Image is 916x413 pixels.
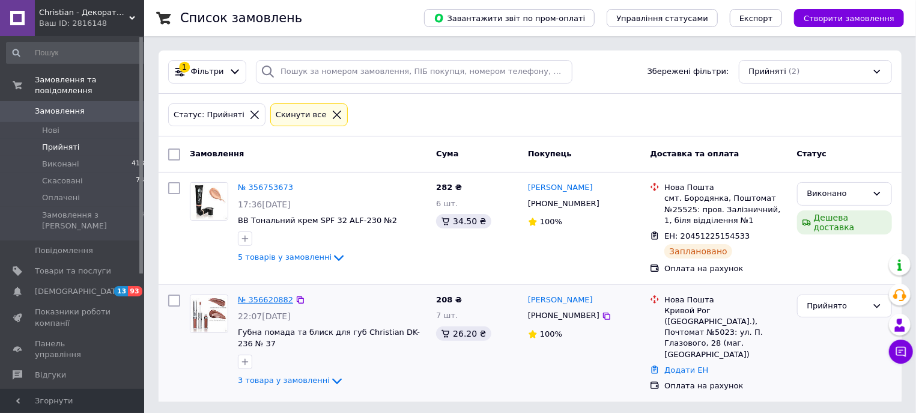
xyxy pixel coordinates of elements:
[664,381,787,391] div: Оплата на рахунок
[436,183,462,192] span: 282 ₴
[35,245,93,256] span: Повідомлення
[42,176,83,186] span: Скасовані
[664,182,787,193] div: Нова Пошта
[434,13,585,23] span: Завантажити звіт по пром-оплаті
[807,300,867,313] div: Прийнято
[39,18,144,29] div: Ваш ID: 2816148
[436,295,462,304] span: 208 ₴
[238,376,344,385] a: 3 товара у замовленні
[238,200,291,209] span: 17:36[DATE]
[238,295,293,304] a: № 356620882
[794,9,904,27] button: Створити замовлення
[273,109,329,121] div: Cкинути все
[436,199,458,208] span: 6 шт.
[730,9,783,27] button: Експорт
[616,14,708,23] span: Управління статусами
[528,182,593,194] a: [PERSON_NAME]
[179,62,190,73] div: 1
[540,217,562,226] span: 100%
[35,370,66,381] span: Відгуки
[256,60,572,84] input: Пошук за номером замовлення, ПІБ покупця, номером телефону, Email, номером накладної
[436,149,458,158] span: Cума
[664,263,787,274] div: Оплата на рахунок
[238,252,332,262] span: 5 товарів у замовленні
[190,183,228,220] img: Фото товару
[424,9,595,27] button: Завантажити звіт по пром-оплаті
[607,9,718,27] button: Управління статусами
[190,149,244,158] span: Замовлення
[42,210,140,231] span: Замовлення з [PERSON_NAME]
[540,329,562,338] span: 100%
[132,159,148,170] span: 4189
[797,149,827,158] span: Статус
[35,75,144,96] span: Замовлення та повідомлення
[42,125,59,136] span: Нові
[804,14,894,23] span: Створити замовлення
[39,7,129,18] span: Christian - Декоративна косметика
[528,149,572,158] span: Покупець
[42,159,79,170] span: Виконані
[664,231,750,240] span: ЕН: 20451225154533
[789,67,799,76] span: (2)
[171,109,247,121] div: Статус: Прийняті
[180,11,302,25] h1: Список замовлень
[238,252,346,262] a: 5 товарів у замовленні
[436,214,491,228] div: 34.50 ₴
[664,193,787,226] div: смт. Бородянка, Поштомат №25525: пров. Залізничний, 1, біля відділення №1
[526,196,602,212] div: [PHONE_NUMBER]
[664,244,732,259] div: Заплановано
[528,295,593,306] a: [PERSON_NAME]
[782,13,904,22] a: Створити замовлення
[807,188,867,200] div: Виконано
[35,106,85,117] span: Замовлення
[35,266,111,277] span: Товари та послуги
[35,307,111,328] span: Показники роботи компанії
[436,311,458,320] span: 7 шт.
[526,308,602,323] div: [PHONE_NUMBER]
[42,192,80,203] span: Оплачені
[739,14,773,23] span: Експорт
[35,338,111,360] span: Панель управління
[136,176,148,186] span: 749
[6,42,150,64] input: Пошук
[436,326,491,341] div: 26.20 ₴
[797,210,892,234] div: Дешева доставка
[42,142,79,153] span: Прийняті
[664,295,787,305] div: Нова Пошта
[238,216,397,225] a: BB Тональний крем SPF 32 ALF-230 №2
[114,286,128,296] span: 13
[238,311,291,321] span: 22:07[DATE]
[35,286,124,297] span: [DEMOGRAPHIC_DATA]
[238,376,330,385] span: 3 товара у замовленні
[889,340,913,364] button: Чат з покупцем
[191,66,224,78] span: Фільтри
[664,305,787,360] div: Кривой Рог ([GEOGRAPHIC_DATA].), Почтомат №5023: ул. П. Глазового, 28 (маг. [GEOGRAPHIC_DATA])
[238,328,420,348] a: Губна помада та блиск для губ Christian DK-236 № 37
[190,182,228,221] a: Фото товару
[749,66,786,78] span: Прийняті
[238,183,293,192] a: № 356753673
[190,295,228,333] a: Фото товару
[664,366,708,375] a: Додати ЕН
[128,286,142,296] span: 93
[190,295,228,332] img: Фото товару
[648,66,729,78] span: Збережені фільтри:
[650,149,739,158] span: Доставка та оплата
